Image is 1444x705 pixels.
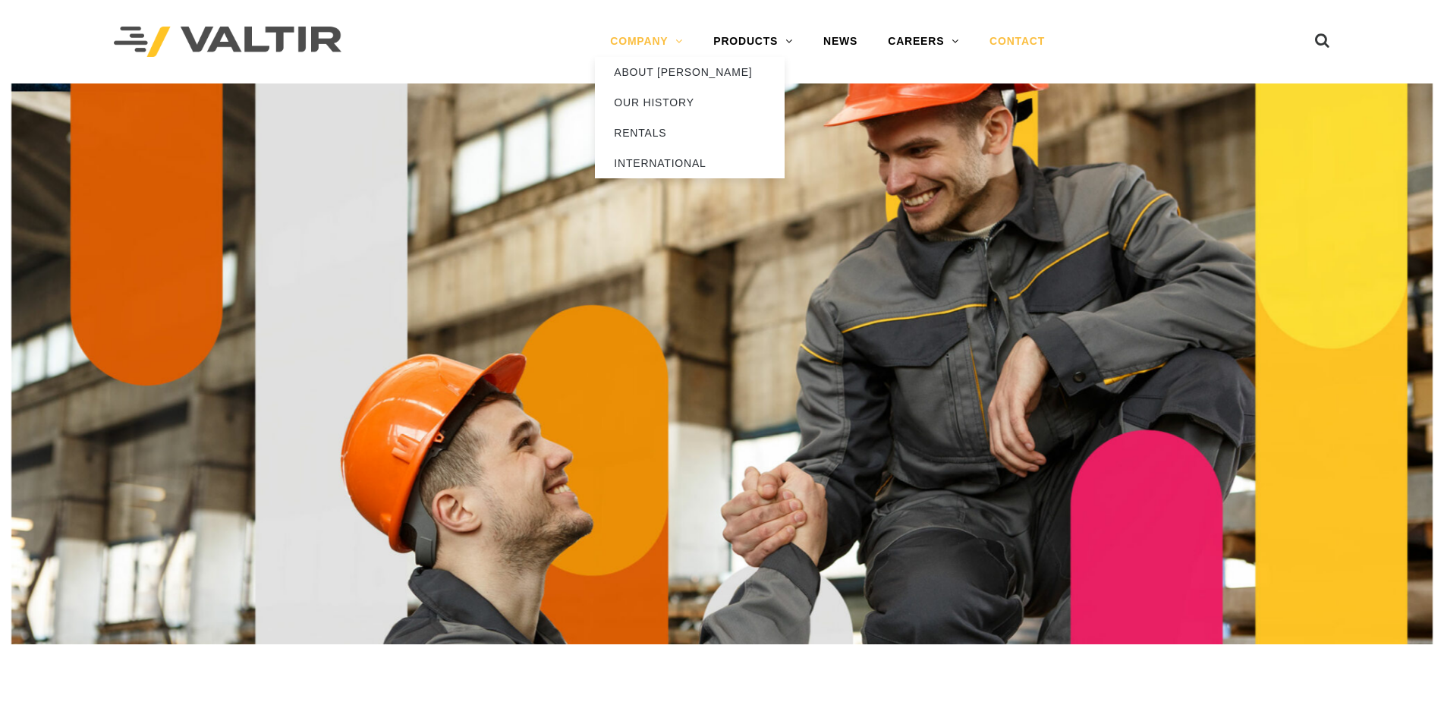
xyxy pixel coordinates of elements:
a: RENTALS [595,118,785,148]
img: Contact_1 [11,83,1433,644]
a: NEWS [808,27,873,57]
a: CONTACT [974,27,1060,57]
a: CAREERS [873,27,974,57]
a: INTERNATIONAL [595,148,785,178]
a: OUR HISTORY [595,87,785,118]
img: Valtir [114,27,341,58]
a: COMPANY [595,27,698,57]
a: ABOUT [PERSON_NAME] [595,57,785,87]
a: PRODUCTS [698,27,808,57]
